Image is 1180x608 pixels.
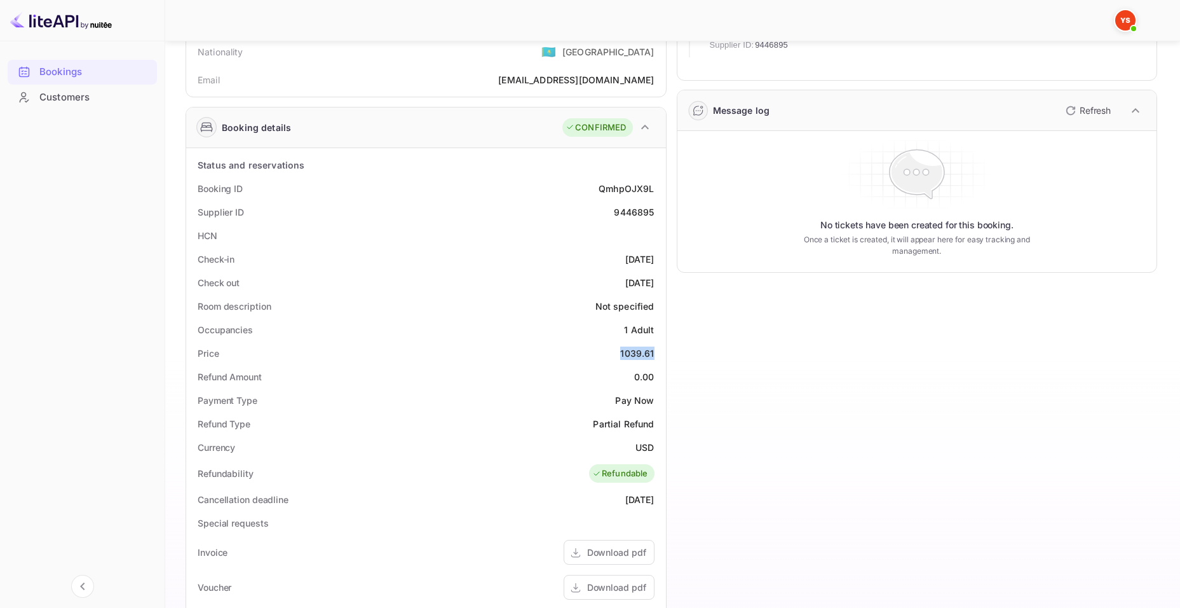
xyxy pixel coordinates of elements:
[595,300,654,313] div: Not specified
[788,234,1046,257] p: Once a ticket is created, it will appear here for easy tracking and management.
[587,581,646,594] div: Download pdf
[10,10,112,31] img: LiteAPI logo
[599,182,654,195] div: QmhpOJX9L
[593,417,654,431] div: Partial Refund
[498,73,654,86] div: [EMAIL_ADDRESS][DOMAIN_NAME]
[198,182,243,195] div: Booking ID
[615,394,654,407] div: Pay Now
[566,121,626,134] div: CONFIRMED
[755,39,788,52] span: 9446895
[198,516,268,530] div: Special requests
[8,60,157,85] div: Bookings
[625,493,654,506] div: [DATE]
[198,323,253,336] div: Occupancies
[39,90,151,105] div: Customers
[198,394,257,407] div: Payment Type
[820,219,1014,231] p: No tickets have been created for this booking.
[541,40,556,63] span: United States
[635,441,654,454] div: USD
[620,347,654,360] div: 1039.61
[1080,104,1111,117] p: Refresh
[198,581,231,594] div: Voucher
[198,441,235,454] div: Currency
[8,85,157,109] a: Customers
[8,60,157,83] a: Bookings
[625,276,654,289] div: [DATE]
[634,370,654,383] div: 0.00
[222,121,291,134] div: Booking details
[198,276,240,289] div: Check out
[1115,10,1136,31] img: Yandex Support
[198,467,254,480] div: Refundability
[713,104,770,117] div: Message log
[1058,100,1116,121] button: Refresh
[198,229,217,242] div: HCN
[198,252,234,266] div: Check-in
[198,370,262,383] div: Refund Amount
[592,467,648,480] div: Refundable
[198,205,244,219] div: Supplier ID
[624,323,654,336] div: 1 Adult
[198,546,227,559] div: Invoice
[625,252,654,266] div: [DATE]
[198,300,271,313] div: Room description
[614,205,654,219] div: 9446895
[198,347,219,360] div: Price
[198,45,243,59] div: Nationality
[71,575,94,598] button: Collapse navigation
[39,65,151,79] div: Bookings
[710,39,754,52] span: Supplier ID:
[198,417,250,431] div: Refund Type
[198,73,220,86] div: Email
[8,85,157,110] div: Customers
[198,493,288,506] div: Cancellation deadline
[198,158,304,172] div: Status and reservations
[562,45,654,59] div: [GEOGRAPHIC_DATA]
[587,546,646,559] div: Download pdf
